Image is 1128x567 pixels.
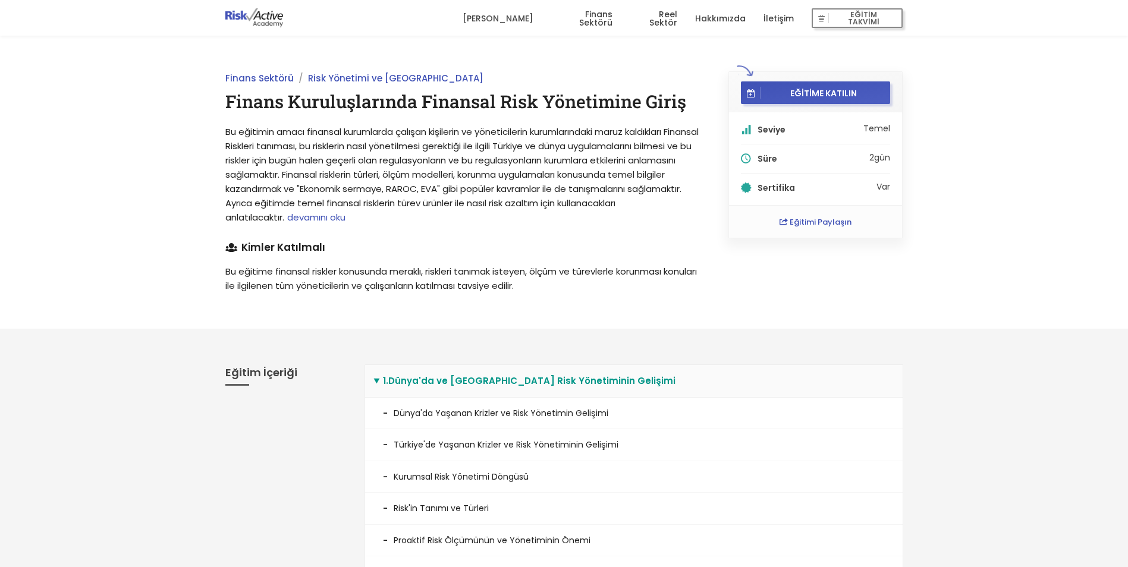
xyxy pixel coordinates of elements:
[741,124,891,144] li: Temel
[225,264,702,293] p: Bu eğitime finansal riskler konusunda meraklı, riskleri tanımak isteyen, ölçüm ve türevlerle koru...
[829,10,898,27] span: EĞİTİM TAKVİMİ
[225,242,702,253] h4: Kimler Katılmalı
[365,365,903,398] summary: 1.Dünya'da ve [GEOGRAPHIC_DATA] Risk Yönetiminin Gelişimi
[365,398,903,429] li: Dünya'da Yaşanan Krizler ve Risk Yönetimin Gelişimi
[225,8,284,27] img: logo-dark.png
[758,155,867,163] h5: Süre
[463,1,533,36] a: [PERSON_NAME]
[812,8,903,29] button: EĞİTİM TAKVİMİ
[758,125,861,134] h5: Seviye
[287,211,345,223] span: devamını oku
[365,525,903,556] li: Proaktif Risk Ölçümünün ve Yönetiminin Önemi
[630,1,677,36] a: Reel Sektör
[780,216,852,228] a: Eğitimi Paylaşın
[225,125,699,223] span: Bu eğitimin amacı finansal kurumlarda çalışan kişilerin ve yöneticilerin kurumlarındaki maruz kal...
[551,1,612,36] a: Finans Sektörü
[763,1,794,36] a: İletişim
[695,1,746,36] a: Hakkımızda
[741,153,891,174] li: 2 gün
[741,182,891,193] li: Var
[225,90,702,113] h1: Finans Kuruluşlarında Finansal Risk Yönetimine Giriş
[365,429,903,461] li: Türkiye'de Yaşanan Krizler ve Risk Yönetiminin Gelişimi
[761,87,887,98] span: EĞİTİME KATILIN
[758,184,874,192] h5: Sertifika
[365,461,903,493] li: Kurumsal Risk Yönetimi Döngüsü
[365,493,903,524] li: Risk'in Tanımı ve Türleri
[741,81,891,104] button: EĞİTİME KATILIN
[308,72,483,84] a: Risk Yönetimi ve [GEOGRAPHIC_DATA]
[225,364,347,386] h3: Eğitim İçeriği
[812,1,903,36] a: EĞİTİM TAKVİMİ
[225,72,294,84] a: Finans Sektörü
